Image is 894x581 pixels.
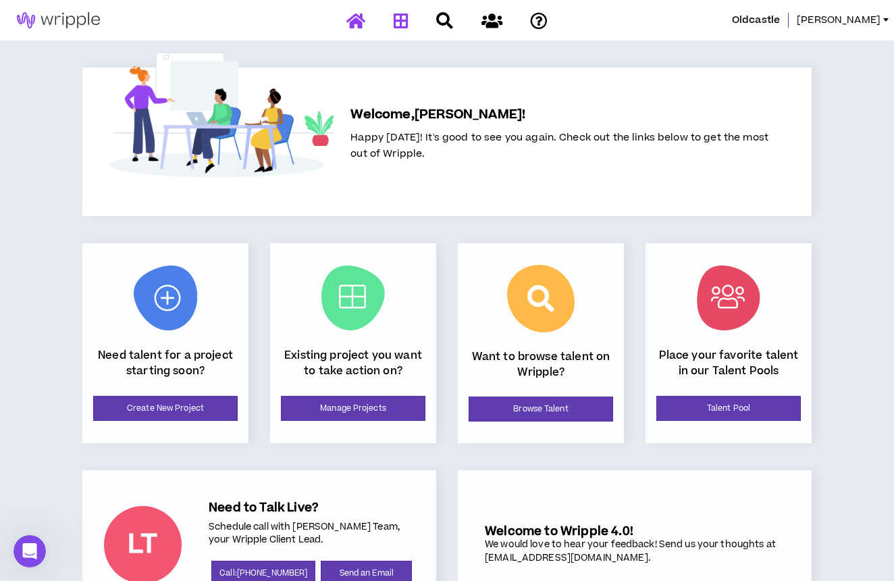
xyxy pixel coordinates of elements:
a: Manage Projects [281,396,425,421]
div: We would love to hear your feedback! Send us your thoughts at [EMAIL_ADDRESS][DOMAIN_NAME]. [485,538,785,565]
h5: Welcome to Wripple 4.0! [485,524,785,538]
p: Place your favorite talent in our Talent Pools [656,348,801,378]
p: Want to browse talent on Wripple? [469,349,613,380]
p: Schedule call with [PERSON_NAME] Team, your Wripple Client Lead. [209,521,415,547]
img: Current Projects [321,266,385,330]
iframe: Intercom live chat [14,535,46,567]
div: LT [128,532,158,557]
a: Talent Pool [656,396,801,421]
span: Oldcastle [732,13,780,28]
span: [PERSON_NAME] [797,13,880,28]
img: New Project [134,266,197,330]
p: Need talent for a project starting soon? [93,348,238,378]
img: Talent Pool [697,266,760,330]
p: Existing project you want to take action on? [281,348,425,378]
a: Browse Talent [469,397,613,422]
span: Happy [DATE]! It's good to see you again. Check out the links below to get the most out of Wripple. [350,130,768,161]
h5: Welcome, [PERSON_NAME] ! [350,105,768,124]
h5: Need to Talk Live? [209,501,415,515]
a: Create New Project [93,396,238,421]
